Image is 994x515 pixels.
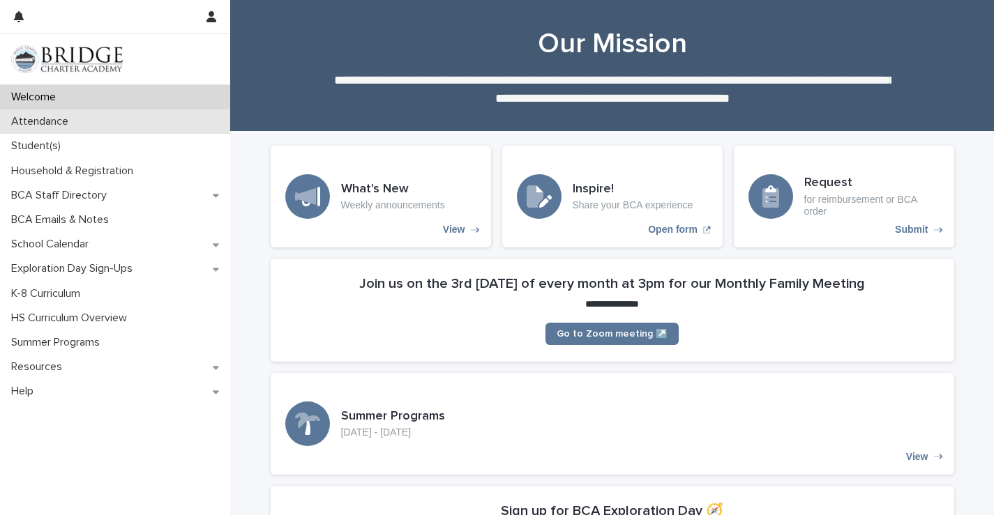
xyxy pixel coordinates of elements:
[6,189,118,202] p: BCA Staff Directory
[6,91,67,104] p: Welcome
[573,199,693,211] p: Share your BCA experience
[906,451,928,463] p: View
[502,146,723,247] a: Open form
[6,360,73,374] p: Resources
[271,146,491,247] a: View
[6,213,120,226] p: BCA Emails & Notes
[557,329,668,339] span: Go to Zoom meeting ↗️
[804,194,940,217] p: for reimbursement or BCA order
[648,224,698,236] p: Open form
[6,115,80,128] p: Attendance
[359,275,865,292] h2: Join us on the 3rd [DATE] of every month at 3pm for our Monthly Family Meeting
[6,262,144,275] p: Exploration Day Sign-Ups
[6,164,144,178] p: Household & Registration
[6,238,100,251] p: School Calendar
[6,139,72,153] p: Student(s)
[6,287,91,300] p: K-8 Curriculum
[341,409,445,424] h3: Summer Programs
[734,146,954,247] a: Submit
[545,323,679,345] a: Go to Zoom meeting ↗️
[6,312,138,325] p: HS Curriculum Overview
[341,199,445,211] p: Weekly announcements
[341,426,445,438] p: [DATE] - [DATE]
[11,45,123,73] img: V1C1m3IdTEidaUdm9Hs0
[6,336,111,349] p: Summer Programs
[804,176,940,191] h3: Request
[271,373,954,475] a: View
[341,182,445,197] h3: What's New
[271,27,954,61] h1: Our Mission
[573,182,693,197] h3: Inspire!
[895,224,928,236] p: Submit
[6,385,45,398] p: Help
[443,224,465,236] p: View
